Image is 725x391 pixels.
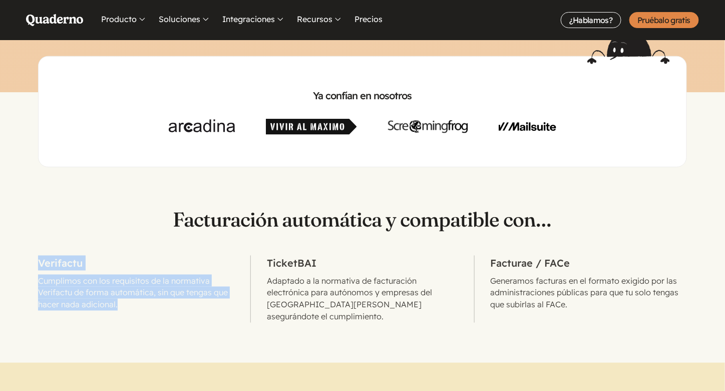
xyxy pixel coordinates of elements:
[38,275,234,311] p: Cumplimos con los requisitos de la normativa Verifactu de forma automática, sin que tengas que ha...
[491,275,687,311] p: Generamos facturas en el formato exigido por las administraciones públicas para que tu solo tenga...
[169,119,235,135] img: Arcadina.com
[38,256,234,271] h2: Verifactu
[267,275,458,323] p: Adaptado a la normativa de facturación electrónica para autónomos y empresas del [GEOGRAPHIC_DATA...
[561,12,621,28] a: ¿Hablamos?
[38,208,687,232] p: Facturación automática y compatible con…
[499,119,556,135] img: Mailsuite
[388,119,468,135] img: Screaming Frog
[266,119,357,135] img: Vivir al Máximo
[491,256,687,271] h2: Facturae / FACe
[267,256,458,271] h2: TicketBAI
[629,12,699,28] a: Pruébalo gratis
[55,89,670,103] h2: Ya confían en nosotros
